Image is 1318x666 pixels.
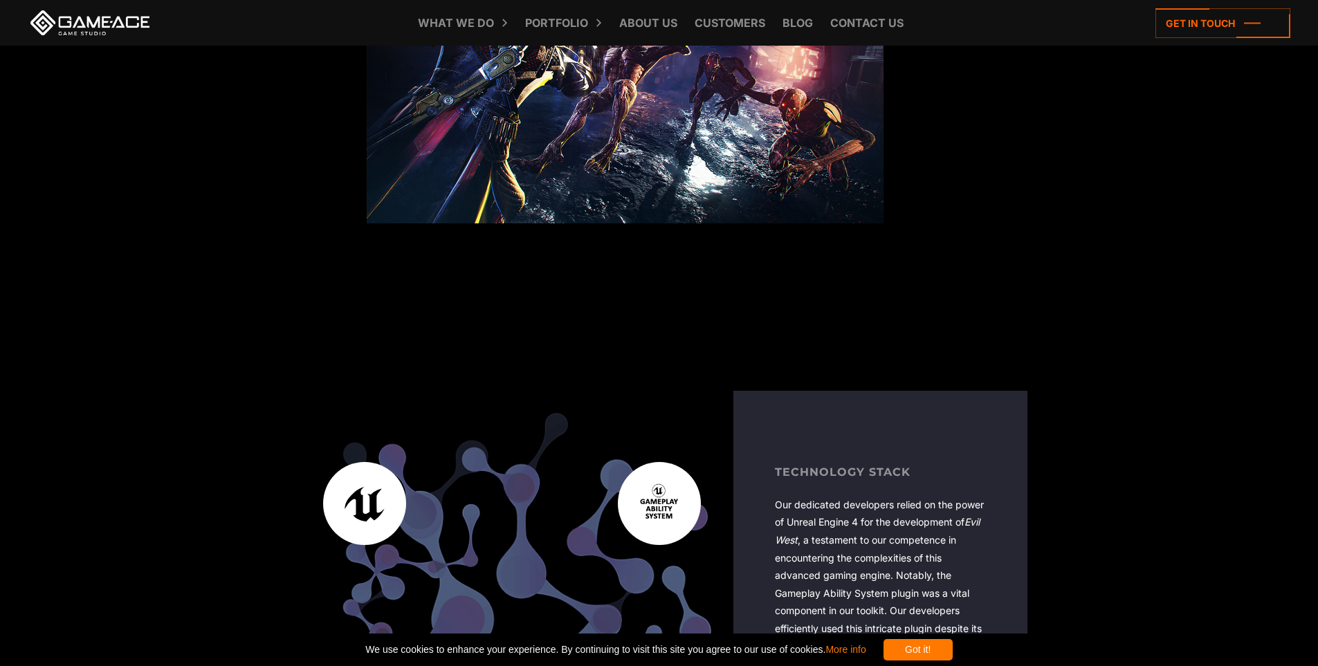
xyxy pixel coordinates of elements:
img: Unreal engine tech logo [344,483,385,525]
a: More info [825,644,866,655]
img: Unreal engine gameplay ability system logo [639,483,680,525]
em: Evil West [775,516,980,546]
span: We use cookies to enhance your experience. By continuing to visit this site you agree to our use ... [365,639,866,660]
a: Get in touch [1155,8,1290,38]
h2: Technology Stack [775,464,986,481]
div: Got it! [884,639,953,660]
